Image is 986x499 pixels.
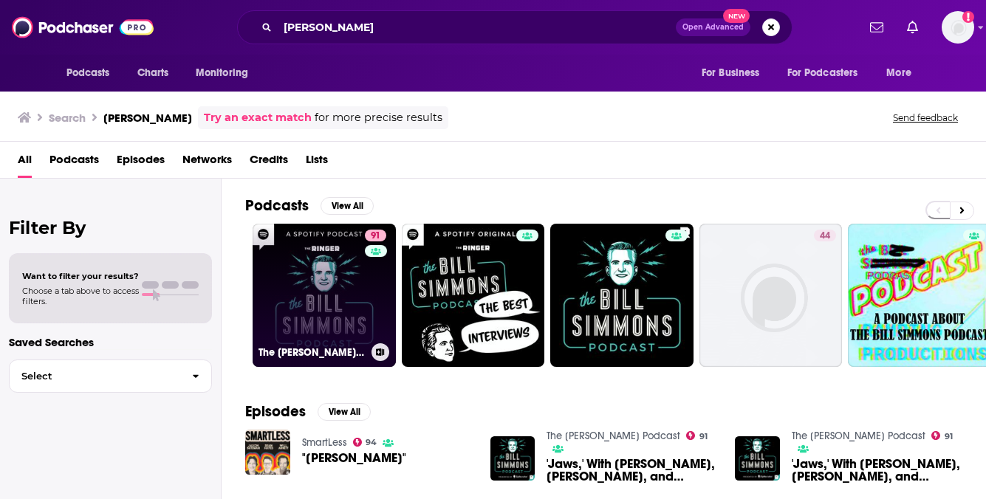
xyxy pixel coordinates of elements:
[66,63,110,83] span: Podcasts
[245,196,309,215] h2: Podcasts
[302,452,406,464] span: "[PERSON_NAME]"
[702,63,760,83] span: For Business
[547,458,717,483] span: 'Jaws,' With [PERSON_NAME], [PERSON_NAME], and [PERSON_NAME] | The [PERSON_NAME] Podcast (Ep. 385)
[792,458,962,483] a: 'Jaws,' With Bill Simmons, Chris Ryan, and Sean Fennessey | The Bill Simmons Podcast (Ep. 385)
[245,196,374,215] a: PodcastsView All
[962,11,974,23] svg: Add a profile image
[778,59,880,87] button: open menu
[128,59,178,87] a: Charts
[185,59,267,87] button: open menu
[196,63,248,83] span: Monitoring
[182,148,232,178] a: Networks
[792,458,962,483] span: 'Jaws,' With [PERSON_NAME], [PERSON_NAME], and [PERSON_NAME] | The [PERSON_NAME] Podcast (Ep. 385)
[9,217,212,238] h2: Filter By
[547,430,680,442] a: The Bill Simmons Podcast
[9,359,212,393] button: Select
[245,402,306,421] h2: Episodes
[365,230,386,241] a: 91
[12,13,154,41] img: Podchaser - Follow, Share and Rate Podcasts
[10,371,180,381] span: Select
[490,436,535,481] img: 'Jaws,' With Bill Simmons, Chris Ryan, and Sean Fennessey | The Bill Simmons Podcast (Ep. 385)
[321,197,374,215] button: View All
[18,148,32,178] a: All
[676,18,750,36] button: Open AdvancedNew
[9,335,212,349] p: Saved Searches
[237,10,792,44] div: Search podcasts, credits, & more...
[278,16,676,39] input: Search podcasts, credits, & more...
[103,111,192,125] h3: [PERSON_NAME]
[931,431,953,440] a: 91
[56,59,129,87] button: open menu
[302,452,406,464] a: "Bill Simmons"
[699,224,843,367] a: 44
[886,63,911,83] span: More
[253,224,396,367] a: 91The [PERSON_NAME] Podcast
[306,148,328,178] a: Lists
[49,111,86,125] h3: Search
[315,109,442,126] span: for more precise results
[889,111,962,124] button: Send feedback
[245,430,290,475] img: "Bill Simmons"
[22,271,139,281] span: Want to filter your results?
[49,148,99,178] a: Podcasts
[318,403,371,421] button: View All
[942,11,974,44] img: User Profile
[204,109,312,126] a: Try an exact match
[814,230,836,241] a: 44
[366,439,377,446] span: 94
[682,24,744,31] span: Open Advanced
[371,229,380,244] span: 91
[547,458,717,483] a: 'Jaws,' With Bill Simmons, Chris Ryan, and Sean Fennessey | The Bill Simmons Podcast (Ep. 385)
[117,148,165,178] a: Episodes
[250,148,288,178] a: Credits
[691,59,778,87] button: open menu
[735,436,780,481] img: 'Jaws,' With Bill Simmons, Chris Ryan, and Sean Fennessey | The Bill Simmons Podcast (Ep. 385)
[942,11,974,44] button: Show profile menu
[820,229,830,244] span: 44
[945,433,953,440] span: 91
[137,63,169,83] span: Charts
[353,438,377,447] a: 94
[864,15,889,40] a: Show notifications dropdown
[901,15,924,40] a: Show notifications dropdown
[22,286,139,306] span: Choose a tab above to access filters.
[876,59,930,87] button: open menu
[686,431,708,440] a: 91
[787,63,858,83] span: For Podcasters
[259,346,366,359] h3: The [PERSON_NAME] Podcast
[699,433,708,440] span: 91
[942,11,974,44] span: Logged in as heidi.egloff
[302,436,347,449] a: SmartLess
[792,430,925,442] a: The Bill Simmons Podcast
[723,9,750,23] span: New
[245,402,371,421] a: EpisodesView All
